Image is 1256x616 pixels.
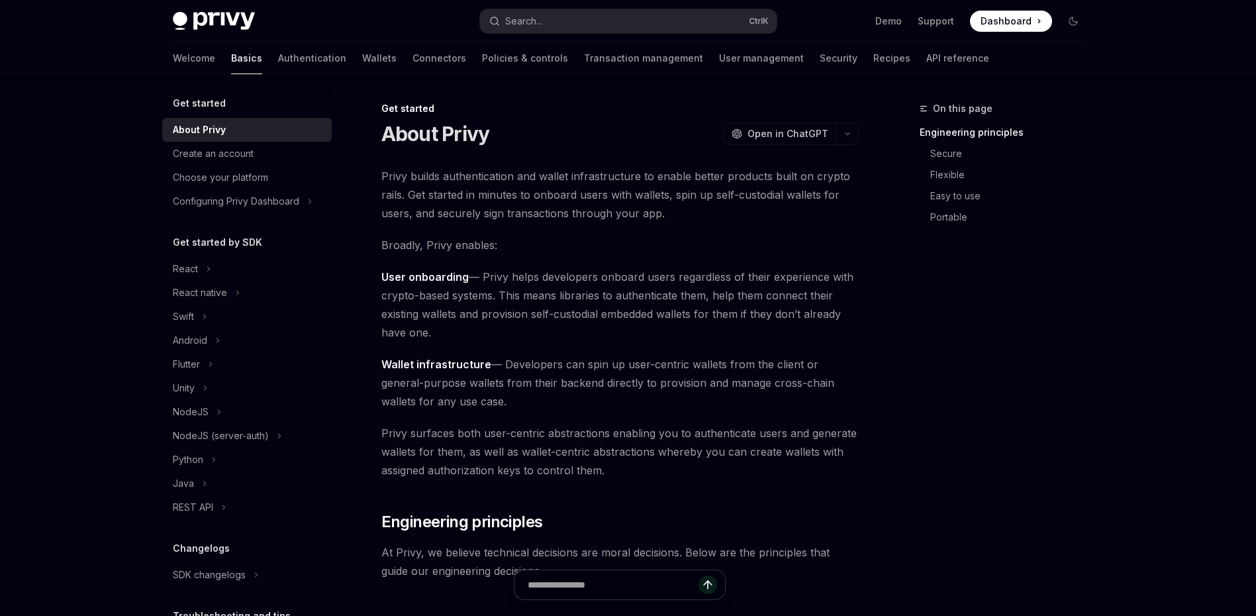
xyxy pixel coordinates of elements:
span: Open in ChatGPT [748,127,828,140]
div: REST API [173,499,213,515]
a: Security [820,42,857,74]
a: Secure [930,143,1094,164]
div: About Privy [173,122,226,138]
div: NodeJS (server-auth) [173,428,269,444]
a: Support [918,15,954,28]
h5: Get started by SDK [173,234,262,250]
a: Transaction management [584,42,703,74]
div: React native [173,285,227,301]
div: Java [173,476,194,491]
a: Welcome [173,42,215,74]
button: Toggle dark mode [1063,11,1084,32]
span: — Privy helps developers onboard users regardless of their experience with crypto-based systems. ... [381,268,859,342]
a: Wallets [362,42,397,74]
button: Search...CtrlK [480,9,777,33]
div: React [173,261,198,277]
div: Android [173,333,207,348]
img: dark logo [173,12,255,30]
strong: User onboarding [381,270,469,283]
div: Flutter [173,356,200,372]
strong: Wallet infrastructure [381,358,491,371]
a: User management [719,42,804,74]
a: Policies & controls [482,42,568,74]
div: Swift [173,309,194,325]
h5: Changelogs [173,540,230,556]
span: Ctrl K [749,16,769,26]
a: Choose your platform [162,166,332,189]
span: On this page [933,101,992,117]
div: Get started [381,102,859,115]
a: Flexible [930,164,1094,185]
div: Create an account [173,146,254,162]
a: Basics [231,42,262,74]
span: Privy builds authentication and wallet infrastructure to enable better products built on crypto r... [381,167,859,223]
h5: Get started [173,95,226,111]
a: API reference [926,42,989,74]
div: NodeJS [173,404,209,420]
a: About Privy [162,118,332,142]
a: Recipes [873,42,910,74]
span: Engineering principles [381,511,543,533]
span: — Developers can spin up user-centric wallets from the client or general-purpose wallets from the... [381,355,859,411]
div: Configuring Privy Dashboard [173,193,299,209]
a: Engineering principles [920,122,1094,143]
button: Open in ChatGPT [723,123,836,145]
span: Privy surfaces both user-centric abstractions enabling you to authenticate users and generate wal... [381,424,859,480]
a: Create an account [162,142,332,166]
div: Python [173,452,203,468]
a: Connectors [412,42,466,74]
a: Demo [875,15,902,28]
div: Choose your platform [173,170,268,185]
h1: About Privy [381,122,490,146]
span: At Privy, we believe technical decisions are moral decisions. Below are the principles that guide... [381,543,859,580]
div: Unity [173,380,195,396]
a: Portable [930,207,1094,228]
a: Easy to use [930,185,1094,207]
button: Send message [699,576,717,594]
a: Dashboard [970,11,1052,32]
a: Authentication [278,42,346,74]
div: Search... [505,13,542,29]
span: Dashboard [981,15,1032,28]
span: Broadly, Privy enables: [381,236,859,254]
div: SDK changelogs [173,567,246,583]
